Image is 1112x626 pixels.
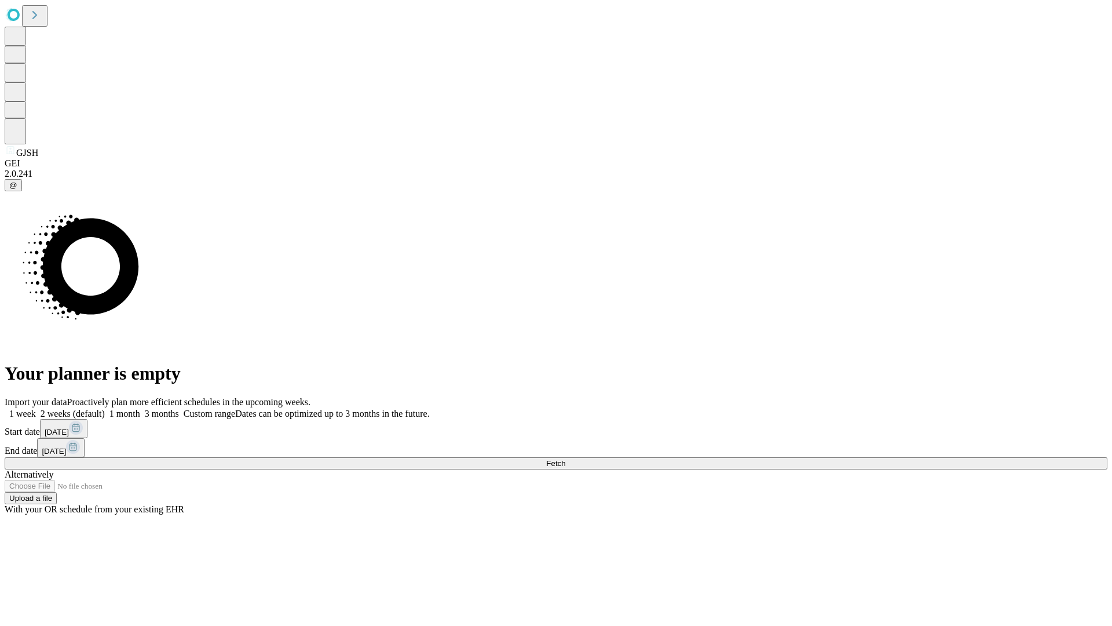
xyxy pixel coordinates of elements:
span: With your OR schedule from your existing EHR [5,504,184,514]
div: Start date [5,419,1107,438]
button: [DATE] [37,438,85,457]
div: End date [5,438,1107,457]
span: @ [9,181,17,190]
span: [DATE] [42,447,66,456]
button: [DATE] [40,419,87,438]
h1: Your planner is empty [5,363,1107,384]
span: 3 months [145,409,179,418]
span: [DATE] [45,428,69,436]
span: 1 month [109,409,140,418]
span: Import your data [5,397,67,407]
span: 2 weeks (default) [41,409,105,418]
button: Upload a file [5,492,57,504]
span: Dates can be optimized up to 3 months in the future. [235,409,429,418]
span: Alternatively [5,469,53,479]
button: Fetch [5,457,1107,469]
div: 2.0.241 [5,169,1107,179]
span: 1 week [9,409,36,418]
span: GJSH [16,148,38,158]
div: GEI [5,158,1107,169]
button: @ [5,179,22,191]
span: Custom range [184,409,235,418]
span: Proactively plan more efficient schedules in the upcoming weeks. [67,397,310,407]
span: Fetch [546,459,565,468]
